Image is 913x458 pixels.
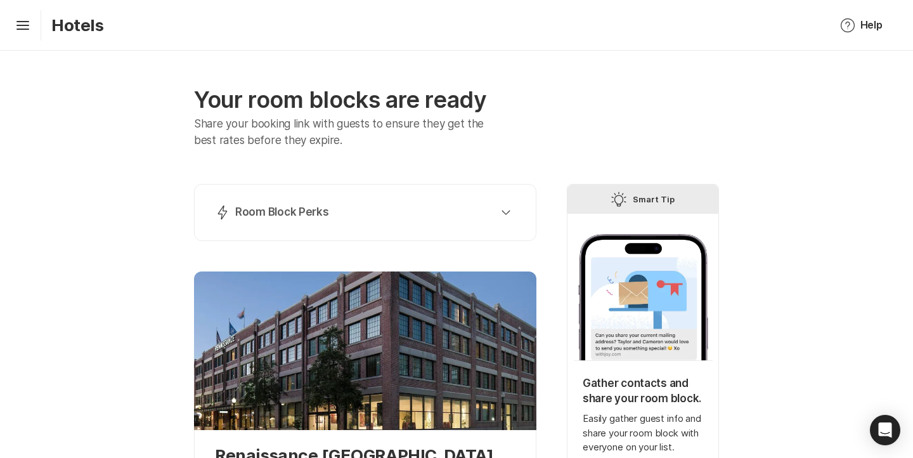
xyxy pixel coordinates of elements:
p: Smart Tip [633,192,675,207]
button: Help [825,10,898,41]
div: Open Intercom Messenger [870,415,900,445]
p: Easily gather guest info and share your room block with everyone on your list. [583,412,703,455]
p: Hotels [51,15,104,35]
button: Room Block Perks [210,200,521,225]
p: Share your booking link with guests to ensure they get the best rates before they expire. [194,116,503,148]
p: Gather contacts and share your room block. [583,376,703,407]
p: Your room blocks are ready [194,86,536,114]
p: Room Block Perks [235,205,329,220]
